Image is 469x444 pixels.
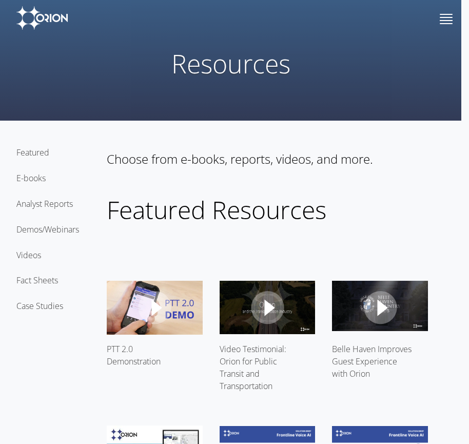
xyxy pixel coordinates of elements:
[332,242,428,335] a: Belle Haven Improves Guest Experience with Orion
[107,343,188,426] a: PTT 2.0 Demonstration
[332,343,414,426] a: Belle Haven Improves Guest Experience with Orion
[10,46,451,82] h1: Resources
[16,6,68,30] img: Orion
[107,192,453,227] h2: Featured Resources
[16,224,79,236] a: Demos/Webinars
[16,147,49,159] a: Featured
[16,300,63,312] a: Case Studies
[16,249,41,261] a: Videos
[16,172,46,184] a: E-books
[16,275,58,286] a: Fact Sheets
[16,198,73,210] a: Analyst Reports
[107,150,373,167] span: Choose from e-books, reports, videos, and more.
[220,343,301,426] a: Video Testimonial: Orion for Public Transit and Transportation
[220,242,316,335] a: Video Testimonial: Orion for Public Transit and Transportation
[107,242,203,335] a: PTT 2.0 Demonstration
